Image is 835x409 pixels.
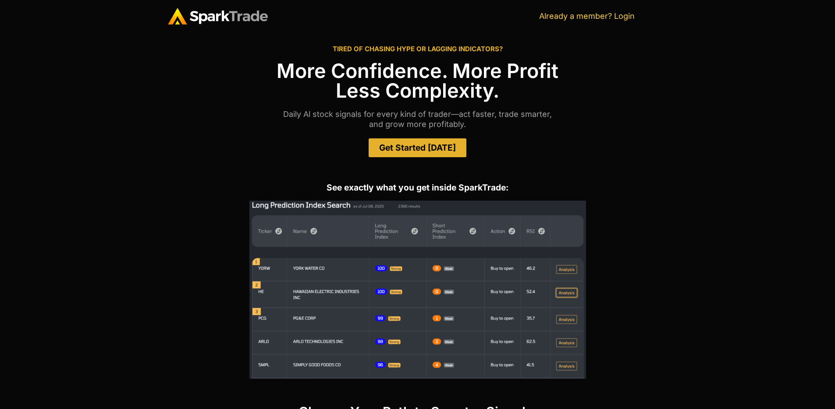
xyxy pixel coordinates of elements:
[539,11,635,21] a: Already a member? Login
[168,109,668,130] p: Daily Al stock signals for every kind of trader—act faster, trade smarter, and grow more profitably.
[168,183,668,192] h2: See exactly what you get inside SparkTrade:
[369,138,466,157] a: Get Started [DATE]
[168,46,668,52] h2: TIRED OF CHASING HYPE OR LAGGING INDICATORS?
[168,61,668,100] h1: More Confidence. More Profit Less Complexity.
[379,144,456,152] span: Get Started [DATE]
